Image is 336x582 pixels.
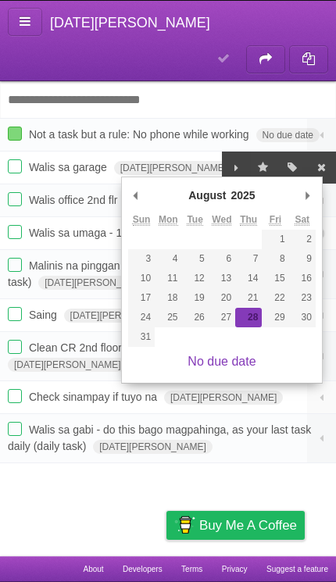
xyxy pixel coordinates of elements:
[155,249,181,269] button: 4
[235,249,262,269] button: 7
[93,440,212,454] span: [DATE][PERSON_NAME]
[209,249,235,269] button: 6
[262,288,288,308] button: 22
[8,422,22,436] label: Done
[289,249,316,269] button: 9
[266,556,328,582] a: Suggest a feature
[8,225,22,239] label: Done
[187,214,202,226] abbr: Tuesday
[240,214,257,226] abbr: Thursday
[8,159,22,173] label: Done
[159,214,178,226] abbr: Monday
[262,269,288,288] button: 15
[262,230,288,249] button: 1
[133,214,151,226] abbr: Sunday
[123,556,163,582] a: Developers
[29,309,61,321] span: Saing
[29,161,111,173] span: Walis sa garage
[295,214,309,226] abbr: Saturday
[114,161,233,175] span: [DATE][PERSON_NAME]
[8,358,127,372] span: [DATE][PERSON_NAME]
[235,269,262,288] button: 14
[8,192,22,206] label: Done
[166,511,305,540] a: Buy me a coffee
[8,423,311,452] span: Walis sa gabi - do this bago magpahinga, as your last task daily (daily task)
[212,214,231,226] abbr: Wednesday
[155,288,181,308] button: 18
[209,308,235,327] button: 27
[235,308,262,327] button: 28
[248,152,278,184] label: Star task
[209,288,235,308] button: 20
[209,269,235,288] button: 13
[128,308,155,327] button: 24
[8,389,22,403] label: Done
[155,269,181,288] button: 11
[181,556,202,582] a: Terms
[29,128,253,141] span: Not a task but a rule: No phone while working
[289,288,316,308] button: 23
[128,249,155,269] button: 3
[83,556,103,582] a: About
[270,214,281,226] abbr: Friday
[262,308,288,327] button: 29
[228,184,257,207] div: 2025
[8,340,22,354] label: Done
[8,258,22,272] label: Done
[128,327,155,347] button: 31
[29,391,161,403] span: Check sinampay if tuyo na
[128,184,144,207] button: Previous Month
[29,194,122,206] span: Walis office 2nd flr
[174,512,195,538] img: Buy me a coffee
[182,308,209,327] button: 26
[188,355,256,368] a: No due date
[182,249,209,269] button: 5
[289,269,316,288] button: 16
[38,276,157,290] span: [DATE][PERSON_NAME]
[186,184,228,207] div: August
[29,227,202,239] span: Walis sa umaga - 1st flr (daily task)
[289,308,316,327] button: 30
[182,288,209,308] button: 19
[256,128,320,142] span: No due date
[289,230,316,249] button: 2
[164,391,283,405] span: [DATE][PERSON_NAME]
[8,307,22,321] label: Done
[300,184,316,207] button: Next Month
[50,15,210,30] span: [DATE][PERSON_NAME]
[128,269,155,288] button: 10
[8,127,22,141] label: Done
[128,288,155,308] button: 17
[29,341,229,354] span: Clean CR 2nd floor - do this at 11:30 am
[155,308,181,327] button: 25
[182,269,209,288] button: 12
[235,288,262,308] button: 21
[262,249,288,269] button: 8
[64,309,183,323] span: [DATE][PERSON_NAME]
[222,556,248,582] a: Privacy
[199,512,297,539] span: Buy me a coffee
